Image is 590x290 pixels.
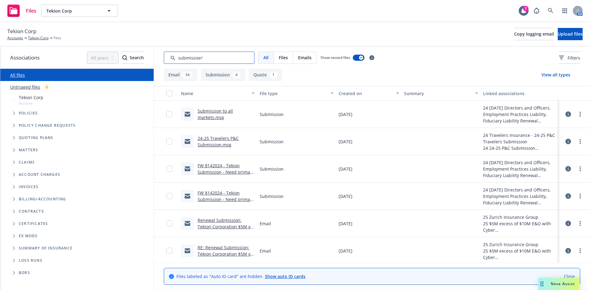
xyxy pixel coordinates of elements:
button: Linked associations [481,86,559,101]
input: Select all [166,90,172,96]
button: SearchSearch [122,52,144,64]
span: Account charges [19,173,60,176]
div: 34 [182,72,193,78]
div: Search [122,52,144,64]
div: 24 [DATE] Directors and Officers, Employment Practices Liability, Fiduciary Liability Renewal [483,159,557,179]
span: Associations [10,54,40,62]
a: Renewal Submission: Tekion Corporation $5M xs $10M ([GEOGRAPHIC_DATA]) [198,217,253,242]
div: 7 [523,6,529,11]
span: [DATE] [339,111,352,118]
a: more [576,192,584,200]
span: Claims [19,160,35,164]
span: Tekion Corp [7,27,36,35]
button: Tekion Corp [41,5,118,17]
button: Quote [249,69,282,81]
a: Switch app [559,5,571,17]
button: Filters [559,52,580,64]
div: Drag to move [538,278,546,290]
span: Copy logging email [514,31,554,37]
a: Search [545,5,557,17]
a: RE: Renewal Submission: Tekion Corporation $5M xs $10M ([GEOGRAPHIC_DATA]) [198,245,253,270]
a: more [576,247,584,254]
div: Summary [404,90,471,97]
span: BORs [19,271,30,275]
span: Submission [260,166,284,172]
a: more [576,138,584,145]
a: more [576,220,584,227]
a: more [576,165,584,172]
a: Tekion Corp [28,35,49,41]
div: 24 [DATE] Directors and Officers, Employment Practices Liability, Fiduciary Liability Renewal [483,105,557,124]
span: Certificates [19,222,48,226]
button: View all types [532,69,580,81]
span: Filters [559,55,580,61]
div: 24 24-25 P&C Submission [483,145,557,151]
span: Files [279,54,288,61]
button: Created on [336,86,402,101]
a: more [576,110,584,118]
span: Invoices [19,185,39,189]
div: 4 [232,72,241,78]
span: Loss Runs [19,259,42,262]
button: Name [179,86,257,101]
button: Nova Assist [538,278,580,290]
span: Matters [19,148,38,152]
span: Email [260,220,271,227]
span: [DATE] [339,220,352,227]
a: Report a Bug [530,5,543,17]
div: Name [181,90,248,97]
span: Files [53,35,61,41]
span: Policy change requests [19,124,76,127]
a: Files [5,2,39,19]
input: Toggle Row Selected [166,111,172,117]
span: [DATE] [339,166,352,172]
div: 6 [43,83,51,91]
input: Search by keyword... [164,52,254,64]
input: Toggle Row Selected [166,138,172,145]
a: All files [10,72,25,78]
span: Summary of insurance [19,246,73,250]
span: Contracts [19,210,44,213]
span: Quoting plans [19,136,53,140]
span: Show nested files [321,55,350,60]
a: Untriaged files [10,84,40,90]
span: Ex Mods [19,234,37,238]
span: Tekion Corp [46,8,100,14]
span: Files [26,8,36,13]
span: Submission [260,193,284,199]
input: Toggle Row Selected [166,220,172,226]
button: Email [164,69,197,81]
span: Upload files [558,31,583,37]
span: Email [260,248,271,254]
span: Nova Assist [551,281,575,286]
span: Policies [19,111,38,115]
svg: Search [122,55,127,60]
span: Files labeled as "Auto ID card" are hidden. [176,273,305,280]
div: 25 $5M excess of $10M E&O with Cyber [483,220,557,233]
div: Tree Example [0,93,154,193]
button: Upload files [558,28,583,40]
a: Show auto ID cards [265,273,305,279]
a: 24-25 Travelers P&C Submission.msg [198,135,239,148]
a: FW 8142024 - Tekion Submission - Need primary feedback by [DATE] - to all markets .msg [198,190,254,215]
input: Toggle Row Selected [166,193,172,199]
input: Toggle Row Selected [166,166,172,172]
span: Tekion Corp [19,94,43,101]
span: [DATE] [339,193,352,199]
div: 25 Zurich Insurance Group [483,241,557,248]
span: Filters [568,55,580,61]
span: Account [19,101,43,106]
div: 24 Travelers Insurance - 24-25 P&C Travelers Submission [483,132,557,145]
div: Linked associations [483,90,557,97]
span: [DATE] [339,248,352,254]
div: 25 Zurich Insurance Group [483,214,557,220]
input: Toggle Row Selected [166,248,172,254]
div: 24 [DATE] Directors and Officers, Employment Practices Liability, Fiduciary Liability Renewal [483,187,557,206]
span: Emails [298,54,312,61]
a: Accounts [7,35,23,41]
button: Submission [201,69,245,81]
a: Submission to all markets.msg [198,108,233,120]
a: FW 8142024 - Tekion Submission - Need primary feedback by [DATE] - to all markets .msg [198,163,254,188]
span: Submission [260,138,284,145]
a: Close [564,273,575,280]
